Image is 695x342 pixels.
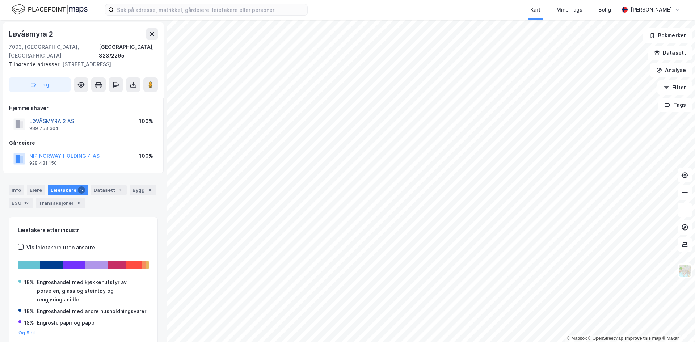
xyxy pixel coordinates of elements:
[91,185,127,195] div: Datasett
[48,185,88,195] div: Leietakere
[78,186,85,194] div: 5
[9,61,62,67] span: Tilhørende adresser:
[29,126,59,131] div: 989 753 304
[9,139,157,147] div: Gårdeiere
[631,5,672,14] div: [PERSON_NAME]
[567,336,587,341] a: Mapbox
[643,28,692,43] button: Bokmerker
[37,278,148,304] div: Engroshandel med kjøkkenutstyr av porselen, glass og steintøy og rengjøringsmidler
[99,43,158,60] div: [GEOGRAPHIC_DATA], 323/2295
[650,63,692,77] button: Analyse
[117,186,124,194] div: 1
[9,185,24,195] div: Info
[18,330,35,336] button: Og 5 til
[530,5,540,14] div: Kart
[146,186,153,194] div: 4
[24,318,34,327] div: 18%
[9,43,99,60] div: 7093, [GEOGRAPHIC_DATA], [GEOGRAPHIC_DATA]
[648,46,692,60] button: Datasett
[659,307,695,342] div: Kontrollprogram for chat
[9,77,71,92] button: Tag
[556,5,582,14] div: Mine Tags
[26,243,95,252] div: Vis leietakere uten ansatte
[659,307,695,342] iframe: Chat Widget
[657,80,692,95] button: Filter
[9,28,55,40] div: Løvåsmyra 2
[114,4,307,15] input: Søk på adresse, matrikkel, gårdeiere, leietakere eller personer
[37,318,94,327] div: Engrosh. papir og papp
[588,336,623,341] a: OpenStreetMap
[139,117,153,126] div: 100%
[37,307,146,316] div: Engroshandel med andre husholdningsvarer
[29,160,57,166] div: 928 431 150
[24,278,34,287] div: 18%
[9,104,157,113] div: Hjemmelshaver
[658,98,692,112] button: Tags
[625,336,661,341] a: Improve this map
[130,185,156,195] div: Bygg
[18,226,149,235] div: Leietakere etter industri
[24,307,34,316] div: 18%
[678,264,692,278] img: Z
[36,198,85,208] div: Transaksjoner
[139,152,153,160] div: 100%
[23,199,30,207] div: 12
[9,198,33,208] div: ESG
[598,5,611,14] div: Bolig
[9,60,152,69] div: [STREET_ADDRESS]
[27,185,45,195] div: Eiere
[12,3,88,16] img: logo.f888ab2527a4732fd821a326f86c7f29.svg
[75,199,83,207] div: 8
